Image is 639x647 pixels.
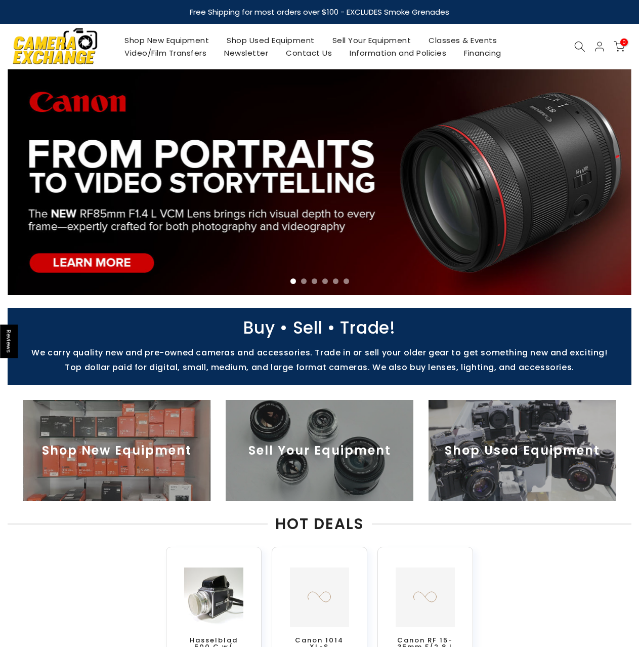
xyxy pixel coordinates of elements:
span: 0 [620,38,628,46]
p: Top dollar paid for digital, small, medium, and large format cameras. We also buy lenses, lightin... [3,362,636,372]
li: Page dot 1 [290,278,296,284]
a: Video/Film Transfers [116,47,216,59]
li: Page dot 6 [344,278,349,284]
a: Information and Policies [341,47,455,59]
a: 0 [614,41,625,52]
li: Page dot 5 [333,278,338,284]
a: Contact Us [277,47,341,59]
li: Page dot 4 [322,278,328,284]
strong: Free Shipping for most orders over $100 - EXCLUDES Smoke Grenades [190,7,449,17]
p: We carry quality new and pre-owned cameras and accessories. Trade in or sell your older gear to g... [3,348,636,357]
li: Page dot 3 [312,278,317,284]
a: Shop Used Equipment [218,34,324,47]
p: Buy • Sell • Trade! [3,323,636,333]
a: Financing [455,47,510,59]
a: Shop New Equipment [116,34,218,47]
a: Sell Your Equipment [323,34,420,47]
a: Newsletter [216,47,277,59]
span: HOT DEALS [268,516,372,532]
a: Classes & Events [420,34,506,47]
li: Page dot 2 [301,278,307,284]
